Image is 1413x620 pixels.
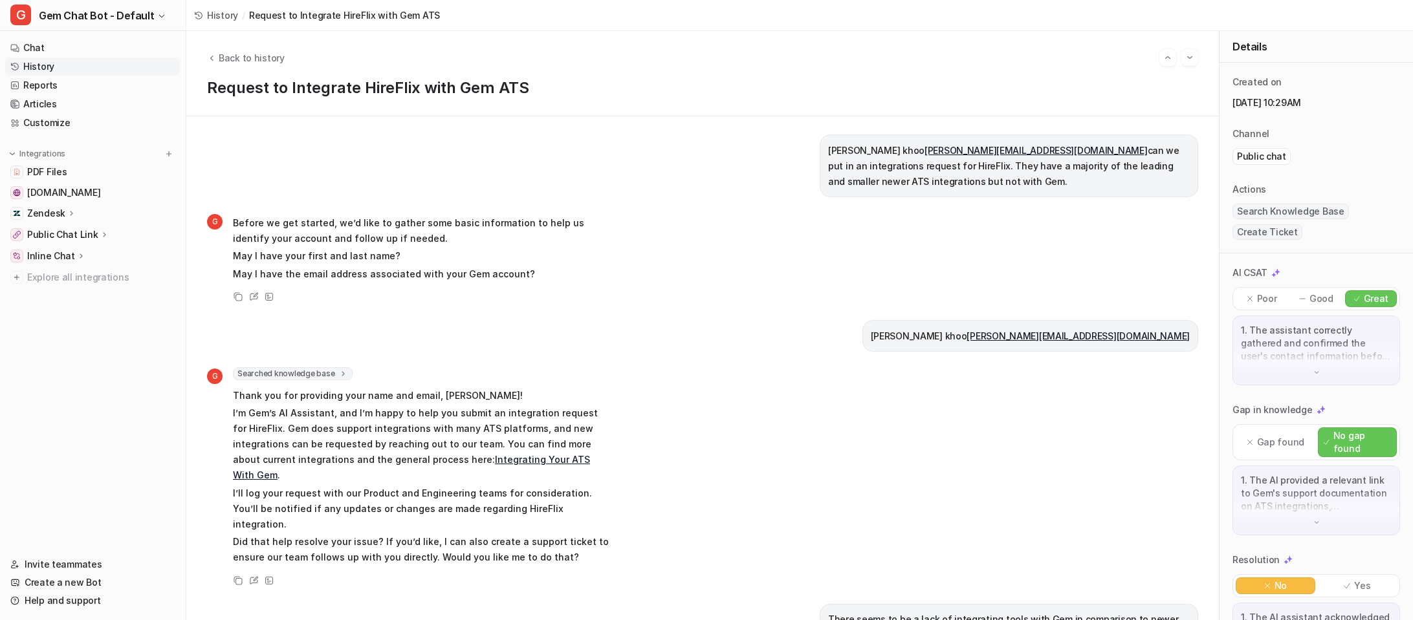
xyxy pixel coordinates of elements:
[10,271,23,284] img: explore all integrations
[219,51,285,65] span: Back to history
[967,330,1190,341] a: [PERSON_NAME][EMAIL_ADDRESS][DOMAIN_NAME]
[10,5,31,25] span: G
[27,267,175,288] span: Explore all integrations
[5,592,181,610] a: Help and support
[1354,579,1370,592] p: Yes
[13,252,21,260] img: Inline Chat
[5,95,181,113] a: Articles
[1241,474,1392,513] p: 1. The AI provided a relevant link to Gem's support documentation on ATS integrations, demonstrat...
[27,186,100,199] span: [DOMAIN_NAME]
[1275,579,1287,592] p: No
[1159,49,1176,66] button: Go to previous session
[27,207,65,220] p: Zendesk
[1163,52,1172,63] img: Previous session
[5,555,181,573] a: Invite teammates
[5,163,181,181] a: PDF FilesPDF Files
[828,143,1190,189] p: [PERSON_NAME] khoo can we put in an integrations request for HireFlix. They have a majority of th...
[1257,436,1304,449] p: Gap found
[871,328,1190,344] p: [PERSON_NAME] khoo
[925,145,1148,156] a: [PERSON_NAME][EMAIL_ADDRESS][DOMAIN_NAME]
[207,51,285,65] button: Back to history
[13,189,21,197] img: status.gem.com
[5,58,181,76] a: History
[5,147,69,160] button: Integrations
[1181,49,1198,66] button: Go to next session
[13,231,21,239] img: Public Chat Link
[1232,224,1302,240] span: Create Ticket
[13,168,21,176] img: PDF Files
[27,228,98,241] p: Public Chat Link
[5,76,181,94] a: Reports
[1237,150,1286,163] p: Public chat
[1364,292,1389,305] p: Great
[233,367,353,380] span: Searched knowledge base
[249,8,440,22] span: Request to Integrate HireFlix with Gem ATS
[207,8,238,22] span: History
[5,268,181,286] a: Explore all integrations
[1257,292,1277,305] p: Poor
[207,214,223,230] span: G
[13,209,21,217] img: Zendesk
[5,39,181,57] a: Chat
[1232,127,1269,140] p: Channel
[8,149,17,158] img: expand menu
[242,8,245,22] span: /
[1312,518,1321,527] img: down-arrow
[233,248,611,264] p: May I have your first and last name?
[233,486,611,532] p: I’ll log your request with our Product and Engineering teams for consideration. You’ll be notifie...
[5,184,181,202] a: status.gem.com[DOMAIN_NAME]
[233,405,611,483] p: I’m Gem’s AI Assistant, and I’m happy to help you submit an integration request for HireFlix. Gem...
[194,8,238,22] a: History
[1220,31,1413,63] div: Details
[5,573,181,592] a: Create a new Bot
[164,149,173,158] img: menu_add.svg
[1232,266,1267,279] p: AI CSAT
[27,250,75,262] p: Inline Chat
[1185,52,1194,63] img: Next session
[207,79,1198,98] h1: Request to Integrate HireFlix with Gem ATS
[233,534,611,565] p: Did that help resolve your issue? If you’d like, I can also create a support ticket to ensure our...
[5,114,181,132] a: Customize
[233,215,611,246] p: Before we get started, we’d like to gather some basic information to help us identify your accoun...
[233,266,611,282] p: May I have the email address associated with your Gem account?
[1232,76,1282,89] p: Created on
[1232,553,1280,566] p: Resolution
[19,149,65,159] p: Integrations
[1232,183,1266,196] p: Actions
[1232,96,1400,109] p: [DATE] 10:29AM
[233,388,611,403] p: Thank you for providing your name and email, [PERSON_NAME]!
[27,166,67,178] span: PDF Files
[39,6,154,25] span: Gem Chat Bot - Default
[1232,204,1349,219] span: Search Knowledge Base
[1312,368,1321,377] img: down-arrow
[207,369,223,384] span: G
[1333,429,1391,455] p: No gap found
[1232,403,1313,416] p: Gap in knowledge
[1241,324,1392,363] p: 1. The assistant correctly gathered and confirmed the user's contact information before proceedin...
[1309,292,1333,305] p: Good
